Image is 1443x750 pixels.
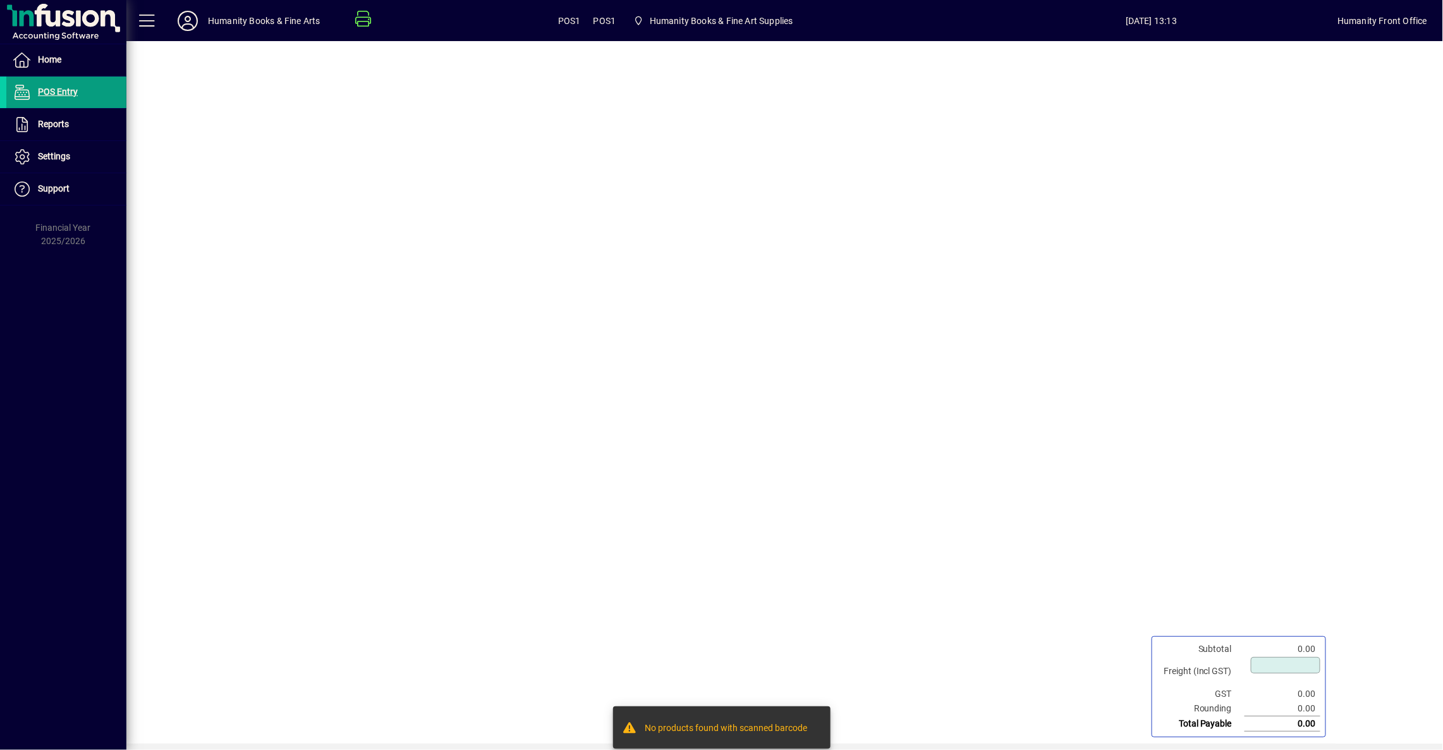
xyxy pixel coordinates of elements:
button: Profile [167,9,208,32]
span: POS Entry [38,87,78,97]
a: Reports [6,109,126,140]
td: 0.00 [1245,716,1320,732]
div: Humanity Books & Fine Arts [208,11,320,31]
td: Subtotal [1157,642,1245,656]
td: 0.00 [1245,642,1320,656]
span: [DATE] 13:13 [965,11,1337,31]
td: Total Payable [1157,716,1245,732]
a: Settings [6,141,126,173]
div: No products found with scanned barcode [645,722,807,737]
span: Humanity Books & Fine Art Supplies [628,9,798,32]
span: POS1 [558,11,581,31]
span: Settings [38,151,70,161]
td: GST [1157,687,1245,701]
td: 0.00 [1245,701,1320,716]
span: Reports [38,119,69,129]
span: Humanity Books & Fine Art Supplies [650,11,793,31]
td: Freight (Incl GST) [1157,656,1245,687]
a: Support [6,173,126,205]
td: 0.00 [1245,687,1320,701]
span: Home [38,54,61,65]
a: Home [6,44,126,76]
span: Support [38,183,70,194]
div: Humanity Front Office [1337,11,1427,31]
span: POS1 [594,11,616,31]
td: Rounding [1157,701,1245,716]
